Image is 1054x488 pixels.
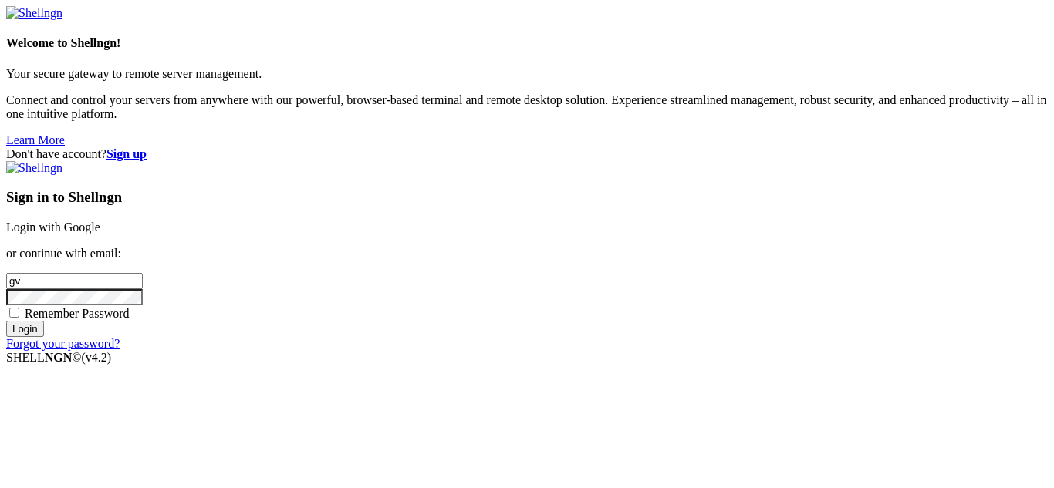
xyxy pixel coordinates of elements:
input: Remember Password [9,308,19,318]
a: Login with Google [6,220,100,234]
input: Email address [6,273,143,289]
div: Don't have account? [6,147,1048,161]
a: Learn More [6,133,65,146]
p: Your secure gateway to remote server management. [6,67,1048,81]
span: 4.2.0 [82,351,112,364]
span: Remember Password [25,307,130,320]
a: Sign up [106,147,147,160]
span: SHELL © [6,351,111,364]
img: Shellngn [6,6,62,20]
p: Connect and control your servers from anywhere with our powerful, browser-based terminal and remo... [6,93,1048,121]
h3: Sign in to Shellngn [6,189,1048,206]
p: or continue with email: [6,247,1048,261]
img: Shellngn [6,161,62,175]
a: Forgot your password? [6,337,120,350]
input: Login [6,321,44,337]
b: NGN [45,351,73,364]
h4: Welcome to Shellngn! [6,36,1048,50]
